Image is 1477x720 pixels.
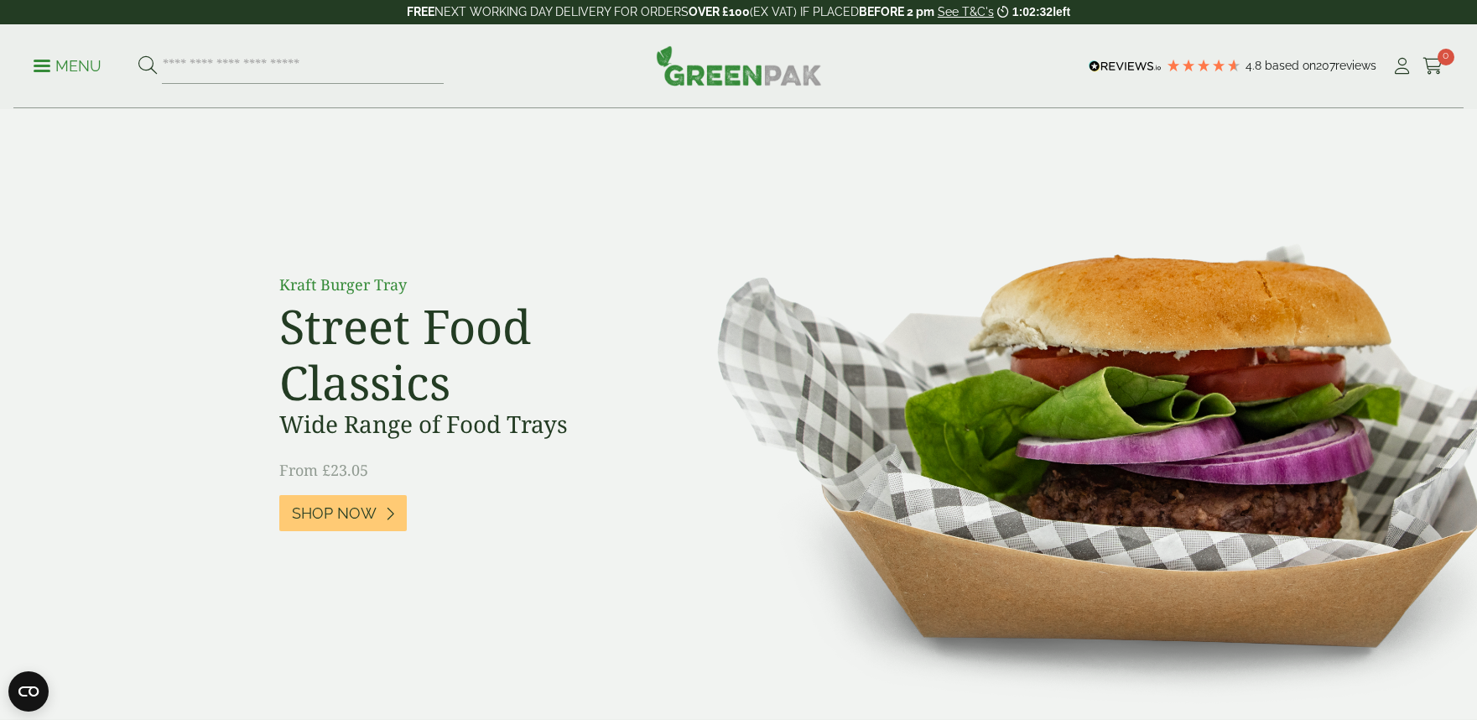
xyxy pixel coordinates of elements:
span: 4.8 [1246,59,1265,72]
img: REVIEWS.io [1089,60,1162,72]
strong: FREE [407,5,434,18]
h3: Wide Range of Food Trays [279,410,657,439]
p: Menu [34,56,101,76]
img: GreenPak Supplies [656,45,822,86]
i: My Account [1391,58,1412,75]
button: Open CMP widget [8,671,49,712]
span: Based on [1265,59,1316,72]
span: 1:02:32 [1012,5,1053,18]
span: Shop Now [292,504,377,523]
strong: BEFORE 2 pm [859,5,934,18]
div: 4.79 Stars [1166,58,1241,73]
span: left [1053,5,1070,18]
i: Cart [1422,58,1443,75]
img: Street Food Classics [664,109,1477,719]
span: From £23.05 [279,460,368,480]
p: Kraft Burger Tray [279,274,657,296]
h2: Street Food Classics [279,298,657,410]
a: 0 [1422,54,1443,79]
strong: OVER £100 [689,5,750,18]
a: See T&C's [938,5,994,18]
a: Shop Now [279,495,407,531]
span: reviews [1335,59,1376,72]
span: 0 [1438,49,1454,65]
span: 207 [1316,59,1335,72]
a: Menu [34,56,101,73]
